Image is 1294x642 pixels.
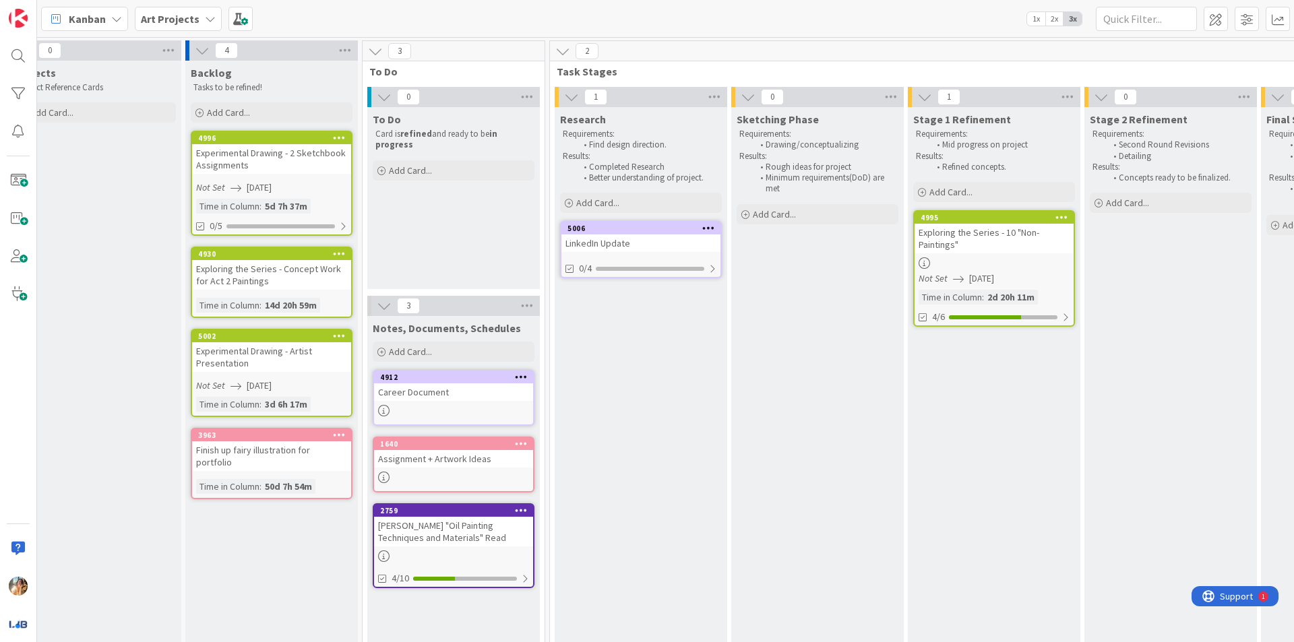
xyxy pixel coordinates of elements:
[192,429,351,441] div: 3963
[374,505,533,546] div: 2759[PERSON_NAME] "Oil Painting Techniques and Materials" Read
[196,199,259,214] div: Time in Column
[919,290,982,304] div: Time in Column
[563,129,719,139] p: Requirements:
[1027,12,1045,26] span: 1x
[984,290,1038,304] div: 2d 20h 11m
[210,219,222,233] span: 0/5
[576,172,720,183] li: Better understanding of project.
[915,212,1074,253] div: 4995Exploring the Series - 10 "Non-Paintings"
[374,450,533,468] div: Assignment + Artwork Ideas
[561,234,720,252] div: LinkedIn Update
[739,129,896,139] p: Requirements:
[753,172,896,195] li: Minimum requirements(DoD) are met
[1090,113,1188,126] span: Stage 2 Refinement
[380,506,533,515] div: 2759
[191,66,232,79] span: Backlog
[375,129,532,151] p: Card is and ready to be
[380,439,533,449] div: 1640
[579,261,592,276] span: 0/4
[69,11,106,27] span: Kanban
[375,128,499,150] strong: in progress
[919,272,948,284] i: Not Set
[207,106,250,119] span: Add Card...
[753,208,796,220] span: Add Card...
[929,186,973,198] span: Add Card...
[70,5,73,16] div: 1
[261,199,311,214] div: 5d 7h 37m
[397,89,420,105] span: 0
[259,298,261,313] span: :
[196,397,259,412] div: Time in Column
[369,65,528,78] span: To Do
[969,271,994,286] span: [DATE]
[389,346,432,358] span: Add Card...
[259,199,261,214] span: :
[215,42,238,59] span: 4
[9,9,28,28] img: Visit kanbanzone.com
[192,330,351,372] div: 5002Experimental Drawing - Artist Presentation
[380,373,533,382] div: 4912
[192,248,351,260] div: 4930
[584,89,607,105] span: 1
[192,132,351,144] div: 4996
[561,222,720,252] div: 5006LinkedIn Update
[247,379,272,393] span: [DATE]
[192,260,351,290] div: Exploring the Series - Concept Work for Act 2 Paintings
[1106,197,1149,209] span: Add Card...
[915,224,1074,253] div: Exploring the Series - 10 "Non-Paintings"
[198,331,351,341] div: 5002
[400,128,432,139] strong: refined
[567,224,720,233] div: 5006
[913,113,1011,126] span: Stage 1 Refinement
[1092,162,1249,172] p: Results:
[932,310,945,324] span: 4/6
[576,197,619,209] span: Add Card...
[259,397,261,412] span: :
[259,479,261,494] span: :
[196,298,259,313] div: Time in Column
[9,577,28,596] img: JF
[192,342,351,372] div: Experimental Drawing - Artist Presentation
[1096,7,1197,31] input: Quick Filter...
[198,249,351,259] div: 4930
[374,383,533,401] div: Career Document
[192,248,351,290] div: 4930Exploring the Series - Concept Work for Act 2 Paintings
[17,82,173,93] p: Project Reference Cards
[388,43,411,59] span: 3
[374,505,533,517] div: 2759
[921,213,1074,222] div: 4995
[929,139,1073,150] li: Mid progress on project
[389,164,432,176] span: Add Card...
[374,371,533,401] div: 4912Career Document
[196,181,225,193] i: Not Set
[1064,12,1082,26] span: 3x
[198,430,351,440] div: 3963
[196,379,225,391] i: Not Set
[1106,139,1250,150] li: Second Round Revisions
[38,42,61,59] span: 0
[9,614,28,633] img: avatar
[247,181,272,195] span: [DATE]
[192,144,351,174] div: Experimental Drawing - 2 Sketchbook Assignments
[193,82,350,93] p: Tasks to be refined!
[929,162,1073,172] li: Refined concepts.
[196,479,259,494] div: Time in Column
[576,162,720,172] li: Completed Research
[1092,129,1249,139] p: Requirements:
[373,321,521,335] span: Notes, Documents, Schedules
[261,397,311,412] div: 3d 6h 17m
[1045,12,1064,26] span: 2x
[753,139,896,150] li: Drawing/conceptualizing
[374,371,533,383] div: 4912
[374,517,533,546] div: [PERSON_NAME] "Oil Painting Techniques and Materials" Read
[739,151,896,162] p: Results:
[192,330,351,342] div: 5002
[916,151,1072,162] p: Results:
[982,290,984,304] span: :
[198,133,351,143] div: 4996
[1114,89,1137,105] span: 0
[576,43,598,59] span: 2
[192,132,351,174] div: 4996Experimental Drawing - 2 Sketchbook Assignments
[28,2,61,18] span: Support
[916,129,1072,139] p: Requirements:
